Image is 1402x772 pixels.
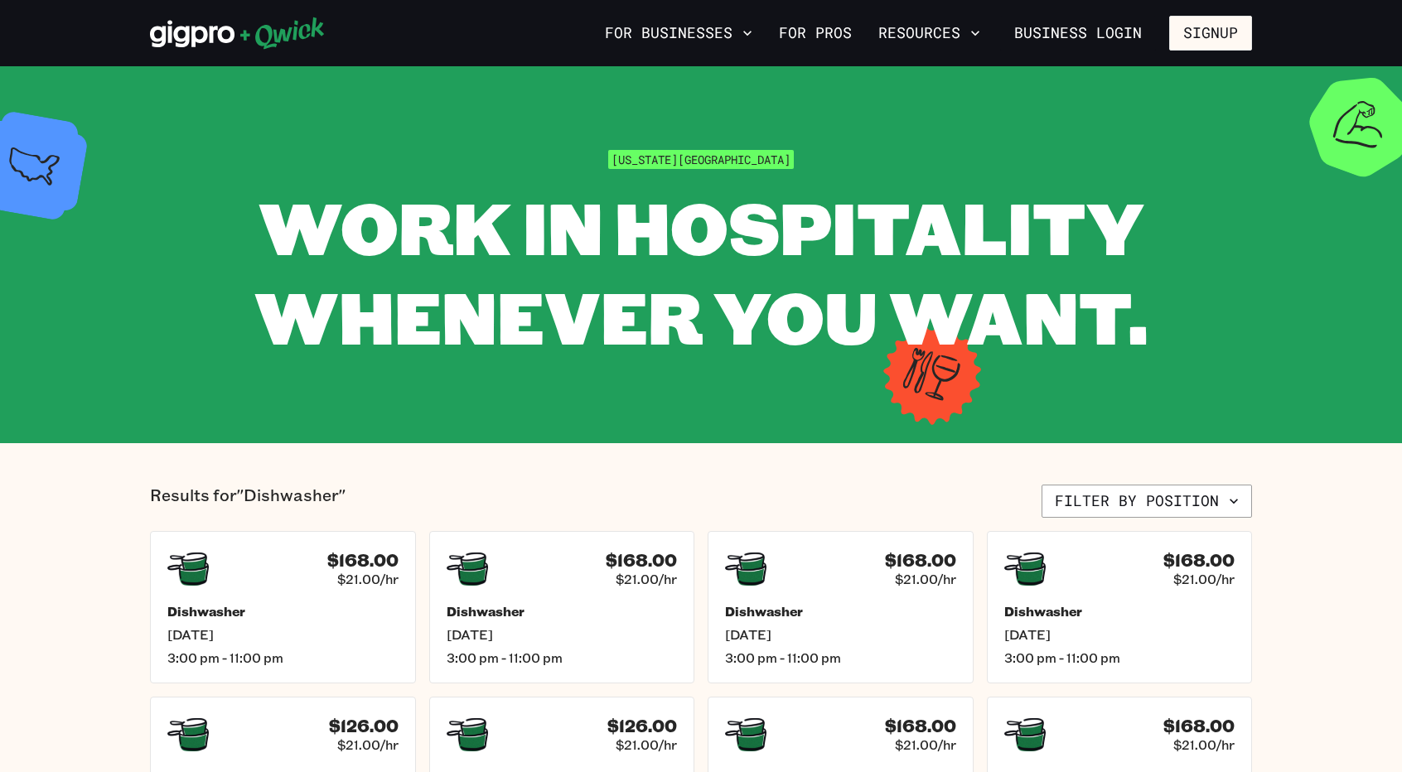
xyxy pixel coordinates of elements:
button: Filter by position [1042,485,1252,518]
span: $21.00/hr [895,736,956,753]
a: Business Login [1000,16,1156,51]
span: 3:00 pm - 11:00 pm [725,649,956,666]
h5: Dishwasher [447,603,678,620]
h4: $168.00 [1163,716,1235,736]
span: $21.00/hr [337,571,399,587]
span: 3:00 pm - 11:00 pm [447,649,678,666]
a: $168.00$21.00/hrDishwasher[DATE]3:00 pm - 11:00 pm [429,531,695,683]
h4: $168.00 [606,550,677,571]
span: $21.00/hr [616,736,677,753]
h4: $168.00 [327,550,399,571]
h5: Dishwasher [725,603,956,620]
span: WORK IN HOSPITALITY WHENEVER YOU WANT. [254,179,1148,364]
span: [DATE] [1004,626,1235,643]
span: 3:00 pm - 11:00 pm [167,649,399,666]
h4: $168.00 [1163,550,1235,571]
a: $168.00$21.00/hrDishwasher[DATE]3:00 pm - 11:00 pm [708,531,974,683]
h4: $168.00 [885,550,956,571]
span: $21.00/hr [337,736,399,753]
h4: $126.00 [607,716,677,736]
span: [US_STATE][GEOGRAPHIC_DATA] [608,150,794,169]
h4: $168.00 [885,716,956,736]
span: $21.00/hr [1173,736,1235,753]
span: [DATE] [447,626,678,643]
h4: $126.00 [329,716,399,736]
span: 3:00 pm - 11:00 pm [1004,649,1235,666]
p: Results for "Dishwasher" [150,485,346,518]
span: $21.00/hr [895,571,956,587]
span: [DATE] [167,626,399,643]
h5: Dishwasher [167,603,399,620]
span: $21.00/hr [616,571,677,587]
a: $168.00$21.00/hrDishwasher[DATE]3:00 pm - 11:00 pm [150,531,416,683]
button: Signup [1169,16,1252,51]
a: $168.00$21.00/hrDishwasher[DATE]3:00 pm - 11:00 pm [987,531,1253,683]
span: [DATE] [725,626,956,643]
button: For Businesses [598,19,759,47]
h5: Dishwasher [1004,603,1235,620]
a: For Pros [772,19,858,47]
button: Resources [872,19,987,47]
span: $21.00/hr [1173,571,1235,587]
